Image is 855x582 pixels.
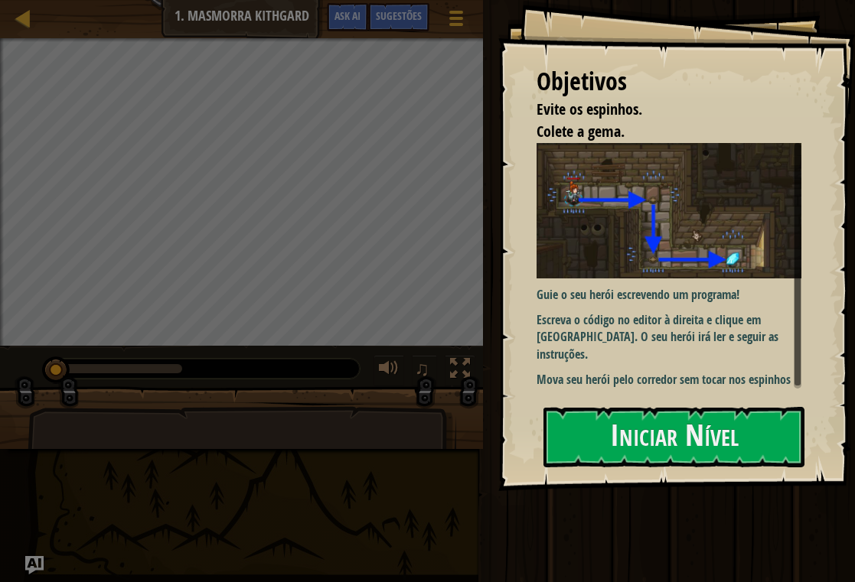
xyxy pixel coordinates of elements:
p: Guie o seu herói escrevendo um programa! [537,286,801,304]
button: Ask AI [25,556,44,574]
button: ♫ [412,355,438,386]
span: Colete a gema. [537,121,625,141]
span: Ask AI [334,8,361,23]
span: ♫ [415,357,430,380]
p: Mova seu herói pelo corredor sem tocar nos espinhos das paredes. [537,371,801,406]
button: Mostrar menu do jogo [437,3,475,39]
li: Evite os espinhos. [517,99,798,121]
button: Ajuste o volume [374,355,404,386]
span: Evite os espinhos. [537,99,642,119]
button: Ask AI [327,3,368,31]
button: Toggle fullscreen [445,355,475,386]
p: Escreva o código no editor à direita e clique em [GEOGRAPHIC_DATA]. O seu herói irá ler e seguir ... [537,311,801,364]
span: Sugestões [376,8,422,23]
button: Iniciar Nível [543,407,804,467]
div: Objetivos [537,64,801,99]
li: Colete a gema. [517,121,798,143]
img: Dungeons of kithgard [537,143,801,278]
